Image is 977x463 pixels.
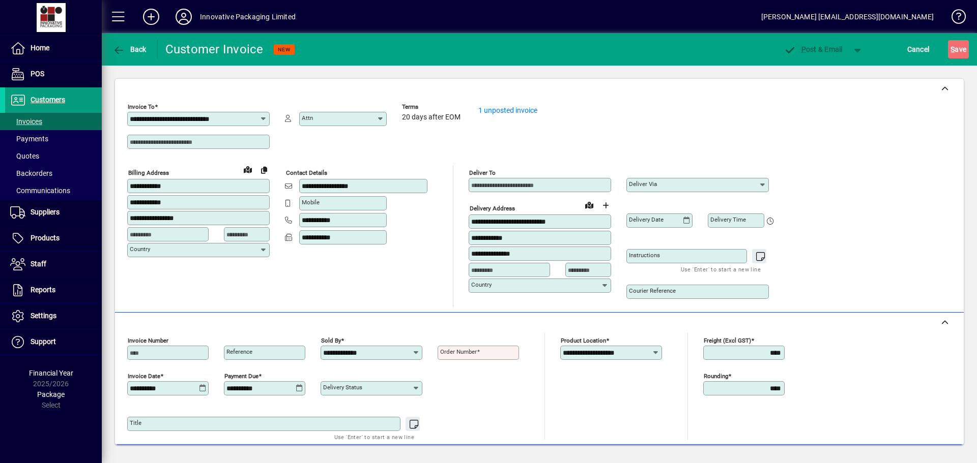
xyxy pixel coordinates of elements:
a: Communications [5,182,102,199]
a: Quotes [5,147,102,165]
a: View on map [581,197,597,213]
a: Products [5,226,102,251]
mat-label: Payment due [224,373,258,380]
mat-label: Invoice number [128,337,168,344]
a: Suppliers [5,200,102,225]
a: Backorders [5,165,102,182]
mat-label: Invoice To [128,103,155,110]
a: POS [5,61,102,87]
mat-label: Deliver To [469,169,496,176]
mat-label: Courier Reference [629,287,676,294]
mat-label: Attn [302,114,313,121]
button: Save [948,40,969,58]
span: Terms [402,104,463,110]
mat-label: Reference [226,348,252,355]
mat-label: Delivery status [323,384,362,391]
a: Invoices [5,113,102,130]
button: Back [110,40,149,58]
a: View on map [240,161,256,177]
mat-label: Instructions [629,252,660,259]
div: [PERSON_NAME] [EMAIL_ADDRESS][DOMAIN_NAME] [761,9,934,25]
span: Package [37,390,65,398]
span: Reports [31,286,55,294]
button: Post & Email [779,40,848,58]
button: Choose address [597,197,614,213]
span: Staff [31,260,46,268]
mat-label: Invoice date [128,373,160,380]
button: Cancel [905,40,932,58]
span: Support [31,337,56,346]
mat-label: Delivery time [710,216,746,223]
a: Home [5,36,102,61]
a: Support [5,329,102,355]
mat-label: Country [130,245,150,253]
div: Innovative Packaging Limited [200,9,296,25]
span: Invoices [10,117,42,126]
span: ost & Email [784,45,843,53]
span: Back [112,45,147,53]
span: Quotes [10,152,39,160]
span: NEW [278,46,291,53]
mat-hint: Use 'Enter' to start a new line [334,431,414,443]
span: Suppliers [31,208,60,216]
a: Settings [5,303,102,329]
span: Communications [10,187,70,195]
span: Products [31,234,60,242]
a: Reports [5,277,102,303]
a: Staff [5,252,102,277]
span: S [951,45,955,53]
button: Copy to Delivery address [256,162,272,178]
span: Backorders [10,169,52,177]
span: Cancel [907,41,930,57]
span: Financial Year [29,369,73,377]
span: Home [31,44,49,52]
mat-label: Freight (excl GST) [704,337,751,344]
span: ave [951,41,966,57]
mat-label: Title [130,419,141,426]
button: Add [135,8,167,26]
span: Payments [10,135,48,143]
div: Customer Invoice [165,41,264,57]
a: 1 unposted invoice [478,106,537,114]
mat-label: Deliver via [629,180,657,188]
mat-label: Delivery date [629,216,664,223]
mat-label: Country [471,281,492,288]
mat-label: Product location [561,337,606,344]
mat-label: Sold by [321,337,341,344]
app-page-header-button: Back [102,40,158,58]
button: Profile [167,8,200,26]
span: Settings [31,312,56,320]
a: Knowledge Base [944,2,964,35]
mat-label: Rounding [704,373,728,380]
mat-label: Mobile [302,199,320,206]
span: POS [31,70,44,78]
span: Customers [31,96,65,104]
a: Payments [5,130,102,147]
mat-label: Order number [440,348,477,355]
mat-hint: Use 'Enter' to start a new line [681,263,761,275]
span: P [801,45,806,53]
span: 20 days after EOM [402,113,461,121]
